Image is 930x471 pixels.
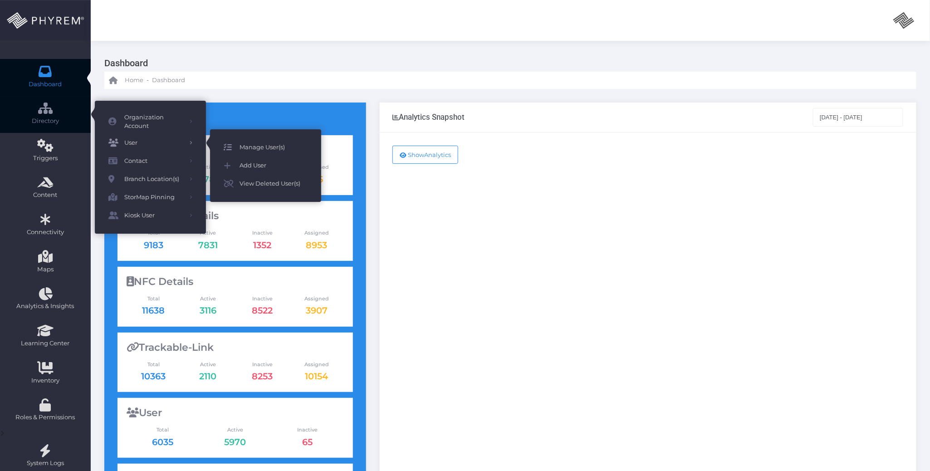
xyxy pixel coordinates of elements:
[152,76,185,85] span: Dashboard
[253,240,271,250] a: 1352
[240,178,308,190] span: View Deleted User(s)
[127,361,181,368] span: Total
[127,295,181,303] span: Total
[95,188,206,206] a: StorMap Pinning
[289,295,344,303] span: Assigned
[210,157,321,175] a: Add User
[124,137,183,149] span: User
[124,173,183,185] span: Branch Location(s)
[240,142,308,153] span: Manage User(s)
[127,276,344,288] div: NFC Details
[408,151,424,158] span: Show
[124,113,183,131] span: Organization Account
[127,407,344,419] div: User
[289,361,344,368] span: Assigned
[199,371,216,382] a: 2110
[95,170,206,188] a: Branch Location(s)
[95,134,206,152] a: User
[95,152,206,170] a: Contact
[6,302,85,311] span: Analytics & Insights
[104,54,910,72] h3: Dashboard
[6,459,85,468] span: System Logs
[210,175,321,193] a: View Deleted User(s)
[305,371,328,382] a: 10154
[200,305,216,316] a: 3116
[6,413,85,422] span: Roles & Permissions
[6,376,85,385] span: Inventory
[235,361,289,368] span: Inactive
[142,371,166,382] a: 10363
[181,295,235,303] span: Active
[303,437,313,447] a: 65
[142,305,165,316] a: 11638
[6,191,85,200] span: Content
[198,240,218,250] a: 7831
[109,72,143,89] a: Home
[813,108,904,126] input: Select Date Range
[152,437,173,447] a: 6035
[127,342,344,353] div: Trackable-Link
[252,305,273,316] a: 8522
[124,155,183,167] span: Contact
[306,305,328,316] a: 3907
[306,240,328,250] a: 8953
[392,113,465,122] div: Analytics Snapshot
[6,117,85,126] span: Directory
[95,206,206,225] a: Kiosk User
[152,72,185,89] a: Dashboard
[127,210,344,222] div: QR-Code Details
[252,371,273,382] a: 8253
[37,265,54,274] span: Maps
[145,76,150,85] li: -
[29,80,62,89] span: Dashboard
[289,229,344,237] span: Assigned
[235,229,289,237] span: Inactive
[125,76,143,85] span: Home
[240,160,308,172] span: Add User
[6,154,85,163] span: Triggers
[124,191,183,203] span: StorMap Pinning
[392,146,458,164] button: ShowAnalytics
[127,426,199,434] span: Total
[210,138,321,157] a: Manage User(s)
[235,295,289,303] span: Inactive
[144,240,163,250] a: 9183
[6,339,85,348] span: Learning Center
[181,229,235,237] span: Active
[6,228,85,237] span: Connectivity
[95,110,206,134] a: Organization Account
[124,210,183,221] span: Kiosk User
[181,361,235,368] span: Active
[271,426,344,434] span: Inactive
[224,437,246,447] a: 5970
[199,426,271,434] span: Active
